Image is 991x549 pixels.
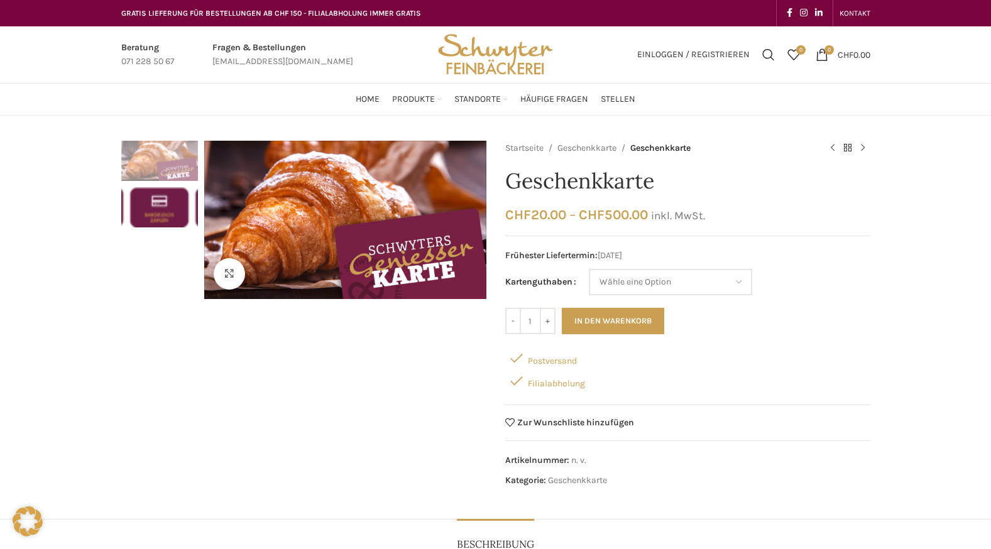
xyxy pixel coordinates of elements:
[520,94,588,106] span: Häufige Fragen
[579,207,605,222] span: CHF
[212,41,353,69] a: Infobox link
[434,48,557,59] a: Site logo
[571,455,586,465] span: n. v.
[517,418,634,427] span: Zur Wunschliste hinzufügen
[505,418,635,427] a: Zur Wunschliste hinzufügen
[505,250,598,261] span: Frühester Liefertermin:
[562,308,664,334] button: In den Warenkorb
[651,209,705,222] small: inkl. MwSt.
[454,94,501,106] span: Standorte
[833,1,877,26] div: Secondary navigation
[505,207,531,222] span: CHF
[121,187,198,227] img: Geschenkkarte – Bild 2
[796,4,811,22] a: Instagram social link
[505,249,870,263] span: [DATE]
[855,141,870,156] a: Next product
[505,141,544,155] a: Startseite
[783,4,796,22] a: Facebook social link
[781,42,806,67] div: Meine Wunschliste
[121,41,175,69] a: Infobox link
[356,94,380,106] span: Home
[756,42,781,67] a: Suchen
[838,49,853,60] span: CHF
[781,42,806,67] a: 0
[115,87,877,112] div: Main navigation
[121,141,198,181] img: Geschenkkarte
[434,26,557,83] img: Bäckerei Schwyter
[811,4,826,22] a: Linkedin social link
[601,94,635,106] span: Stellen
[840,9,870,18] span: KONTAKT
[505,347,870,369] div: Postversand
[809,42,877,67] a: 0 CHF0.00
[631,42,756,67] a: Einloggen / Registrieren
[505,141,813,156] nav: Breadcrumb
[121,9,421,18] span: GRATIS LIEFERUNG FÜR BESTELLUNGEN AB CHF 150 - FILIALABHOLUNG IMMER GRATIS
[505,369,870,392] div: Filialabholung
[520,87,588,112] a: Häufige Fragen
[840,1,870,26] a: KONTAKT
[505,308,521,334] input: -
[825,141,840,156] a: Previous product
[601,87,635,112] a: Stellen
[505,207,566,222] bdi: 20.00
[505,275,576,289] label: Kartenguthaben
[392,87,442,112] a: Produkte
[392,94,435,106] span: Produkte
[505,455,569,465] span: Artikelnummer:
[505,168,870,194] h1: Geschenkkarte
[630,141,691,155] span: Geschenkkarte
[557,141,616,155] a: Geschenkkarte
[521,308,540,334] input: Produktmenge
[548,475,607,486] a: Geschenkkarte
[540,308,556,334] input: +
[356,87,380,112] a: Home
[569,207,576,222] span: –
[637,50,750,59] span: Einloggen / Registrieren
[838,49,870,60] bdi: 0.00
[796,45,806,55] span: 0
[579,207,648,222] bdi: 500.00
[824,45,834,55] span: 0
[505,475,546,486] span: Kategorie:
[454,87,508,112] a: Standorte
